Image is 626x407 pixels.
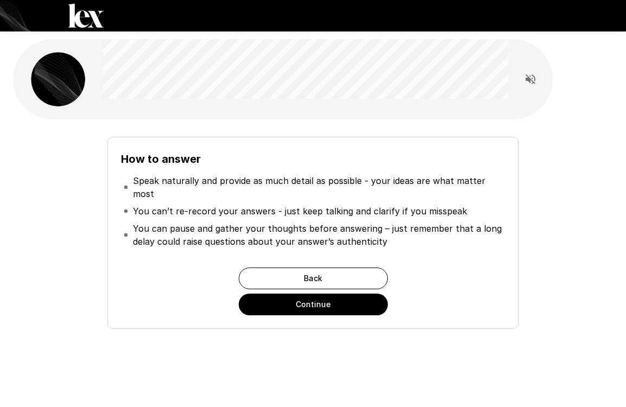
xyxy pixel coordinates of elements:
p: You can pause and gather your thoughts before answering – just remember that a long delay could r... [133,222,503,248]
p: You can’t re-record your answers - just keep talking and clarify if you misspeak [133,205,467,218]
button: Back [239,268,388,289]
button: Continue [239,294,388,315]
b: How to answer [121,152,201,166]
button: Read questions aloud [520,68,541,90]
img: lex_avatar2.png [31,52,85,106]
p: Speak naturally and provide as much detail as possible - your ideas are what matter most [133,174,503,200]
